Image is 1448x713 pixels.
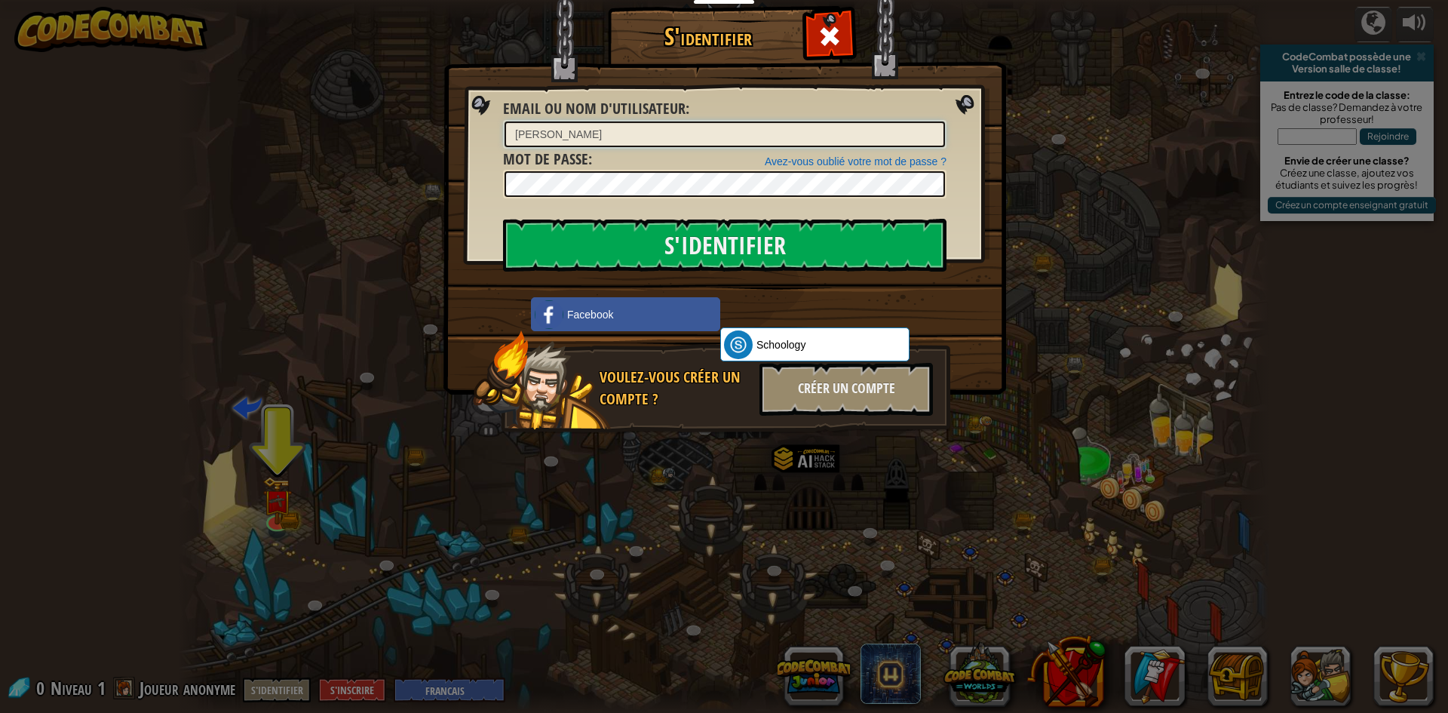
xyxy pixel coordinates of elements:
[503,98,689,120] label: :
[503,219,946,272] input: S'identifier
[765,155,946,167] a: Avez-vous oublié votre mot de passe ?
[612,23,804,50] h1: S'identifier
[724,330,753,359] img: schoology.png
[503,98,686,118] span: Email ou nom d'utilisateur
[713,296,901,329] iframe: Bouton "Se connecter avec Google"
[503,149,588,169] span: Mot de passe
[503,149,592,171] label: :
[535,300,563,329] img: facebook_small.png
[600,367,750,410] div: Voulez-vous créer un compte ?
[756,337,805,352] span: Schoology
[567,307,613,322] span: Facebook
[759,363,933,416] div: Créer un compte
